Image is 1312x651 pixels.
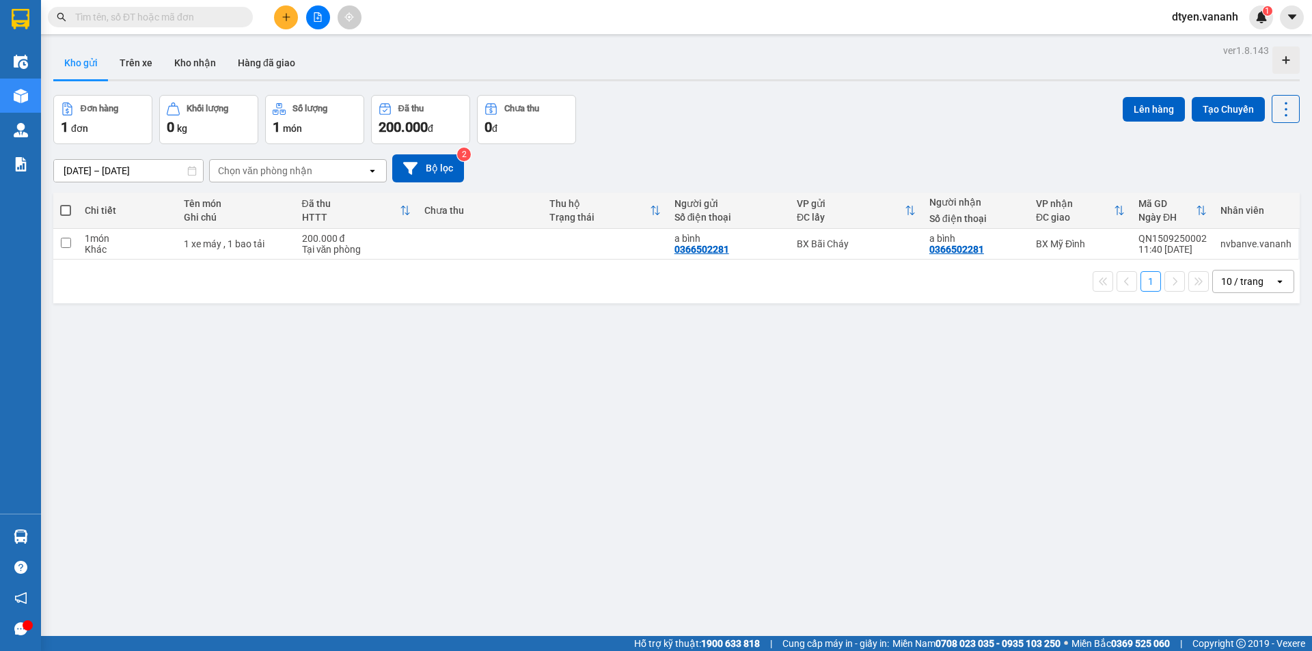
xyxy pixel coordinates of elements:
[292,104,327,113] div: Số lượng
[549,212,650,223] div: Trạng thái
[302,244,411,255] div: Tại văn phòng
[85,244,170,255] div: Khác
[12,9,29,29] img: logo-vxr
[492,123,497,134] span: đ
[81,104,118,113] div: Đơn hàng
[929,233,1022,244] div: a bình
[282,12,291,22] span: plus
[184,212,288,223] div: Ghi chú
[227,46,306,79] button: Hàng đã giao
[457,148,471,161] sup: 2
[85,233,170,244] div: 1 món
[701,638,760,649] strong: 1900 633 818
[109,46,163,79] button: Trên xe
[634,636,760,651] span: Hỗ trợ kỹ thuật:
[1132,193,1214,229] th: Toggle SortBy
[929,197,1022,208] div: Người nhận
[549,198,650,209] div: Thu hộ
[163,46,227,79] button: Kho nhận
[424,205,536,216] div: Chưa thu
[1111,638,1170,649] strong: 0369 525 060
[1123,97,1185,122] button: Lên hàng
[797,238,916,249] div: BX Bãi Cháy
[53,46,109,79] button: Kho gửi
[935,638,1061,649] strong: 0708 023 035 - 0935 103 250
[1138,233,1207,244] div: QN1509250002
[1036,238,1125,249] div: BX Mỹ Đình
[265,95,364,144] button: Số lượng1món
[398,104,424,113] div: Đã thu
[57,12,66,22] span: search
[283,123,302,134] span: món
[477,95,576,144] button: Chưa thu0đ
[674,244,729,255] div: 0366502281
[1236,639,1246,648] span: copyright
[892,636,1061,651] span: Miền Nam
[167,119,174,135] span: 0
[14,622,27,635] span: message
[14,157,28,171] img: solution-icon
[1138,212,1196,223] div: Ngày ĐH
[273,119,280,135] span: 1
[1272,46,1300,74] div: Tạo kho hàng mới
[1220,238,1291,249] div: nvbanve.vananh
[484,119,492,135] span: 0
[1036,198,1114,209] div: VP nhận
[543,193,668,229] th: Toggle SortBy
[392,154,464,182] button: Bộ lọc
[1220,205,1291,216] div: Nhân viên
[1280,5,1304,29] button: caret-down
[1180,636,1182,651] span: |
[1192,97,1265,122] button: Tạo Chuyến
[1263,6,1272,16] sup: 1
[14,89,28,103] img: warehouse-icon
[1138,244,1207,255] div: 11:40 [DATE]
[1071,636,1170,651] span: Miền Bắc
[504,104,539,113] div: Chưa thu
[1286,11,1298,23] span: caret-down
[344,12,354,22] span: aim
[75,10,236,25] input: Tìm tên, số ĐT hoặc mã đơn
[295,193,418,229] th: Toggle SortBy
[313,12,323,22] span: file-add
[1161,8,1249,25] span: dtyen.vananh
[14,592,27,605] span: notification
[367,165,378,176] svg: open
[14,561,27,574] span: question-circle
[1029,193,1132,229] th: Toggle SortBy
[302,212,400,223] div: HTTT
[302,233,411,244] div: 200.000 đ
[14,123,28,137] img: warehouse-icon
[302,198,400,209] div: Đã thu
[14,529,28,544] img: warehouse-icon
[1064,641,1068,646] span: ⚪️
[53,95,152,144] button: Đơn hàng1đơn
[218,164,312,178] div: Chọn văn phòng nhận
[85,205,170,216] div: Chi tiết
[184,198,288,209] div: Tên món
[338,5,361,29] button: aim
[929,213,1022,224] div: Số điện thoại
[770,636,772,651] span: |
[159,95,258,144] button: Khối lượng0kg
[71,123,88,134] span: đơn
[782,636,889,651] span: Cung cấp máy in - giấy in:
[177,123,187,134] span: kg
[1255,11,1268,23] img: icon-new-feature
[371,95,470,144] button: Đã thu200.000đ
[379,119,428,135] span: 200.000
[274,5,298,29] button: plus
[1265,6,1270,16] span: 1
[1036,212,1114,223] div: ĐC giao
[14,55,28,69] img: warehouse-icon
[674,212,783,223] div: Số điện thoại
[184,238,288,249] div: 1 xe máy , 1 bao tải
[674,233,783,244] div: a bình
[61,119,68,135] span: 1
[306,5,330,29] button: file-add
[1138,198,1196,209] div: Mã GD
[797,198,905,209] div: VP gửi
[1223,43,1269,58] div: ver 1.8.143
[797,212,905,223] div: ĐC lấy
[790,193,922,229] th: Toggle SortBy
